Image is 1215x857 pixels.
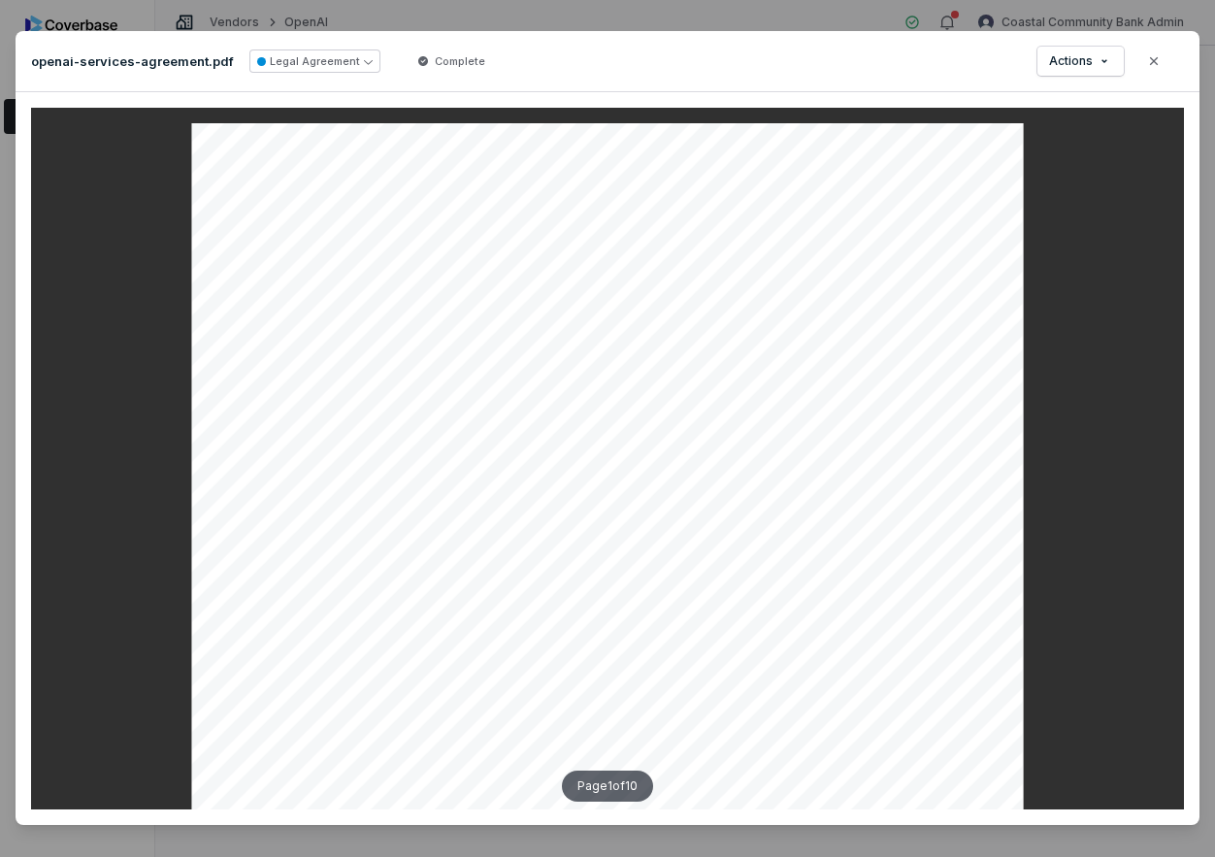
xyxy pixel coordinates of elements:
span: Actions [1049,53,1093,69]
div: Page 1 of 10 [562,771,653,802]
button: Legal Agreement [249,49,380,73]
span: Complete [435,53,485,69]
p: openai-services-agreement.pdf [31,52,234,70]
button: Actions [1037,47,1124,76]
